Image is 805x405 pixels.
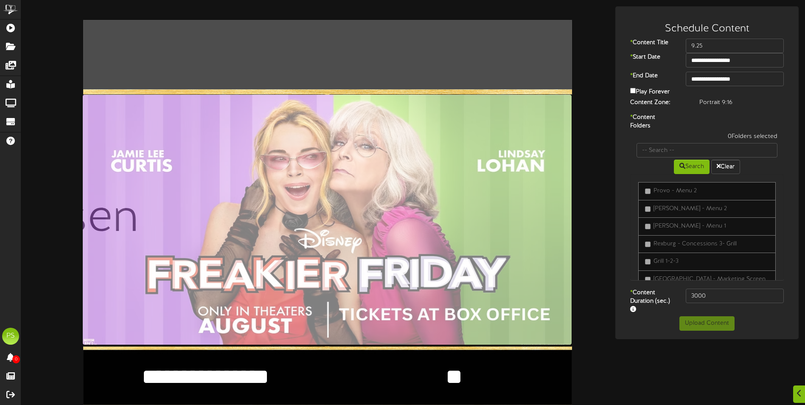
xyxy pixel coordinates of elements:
[630,132,784,143] div: 0 Folders selected
[630,86,670,96] label: Play Forever
[624,98,693,107] label: Content Zone:
[654,258,679,264] span: Grill 1-2-3
[645,277,651,282] input: [GEOGRAPHIC_DATA] - Marketing Screen
[674,160,710,174] button: Search
[679,316,735,331] button: Upload Content
[654,276,766,282] span: [GEOGRAPHIC_DATA] - Marketing Screen
[645,259,651,264] input: Grill 1-2-3
[624,72,679,80] label: End Date
[624,289,679,314] label: Content Duration (sec.)
[711,160,740,174] button: Clear
[2,328,19,345] div: PS
[630,88,636,93] input: Play Forever
[654,223,726,229] span: [PERSON_NAME] - Menu 1
[624,113,679,130] label: Content Folders
[645,224,651,229] input: [PERSON_NAME] - Menu 1
[624,23,790,34] h3: Schedule Content
[645,206,651,212] input: [PERSON_NAME] - Menu 2
[637,143,777,157] input: -- Search --
[645,242,651,247] input: Rexburg - Concessions 3- Grill
[686,289,784,303] input: 15
[693,98,790,107] div: Portrait 9:16
[624,53,679,62] label: Start Date
[654,205,727,212] span: [PERSON_NAME] - Menu 2
[645,188,651,194] input: Provo - Menu 2
[654,241,737,247] span: Rexburg - Concessions 3- Grill
[654,188,697,194] span: Provo - Menu 2
[624,39,679,47] label: Content Title
[12,355,20,363] span: 0
[686,39,784,53] input: Title of this Content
